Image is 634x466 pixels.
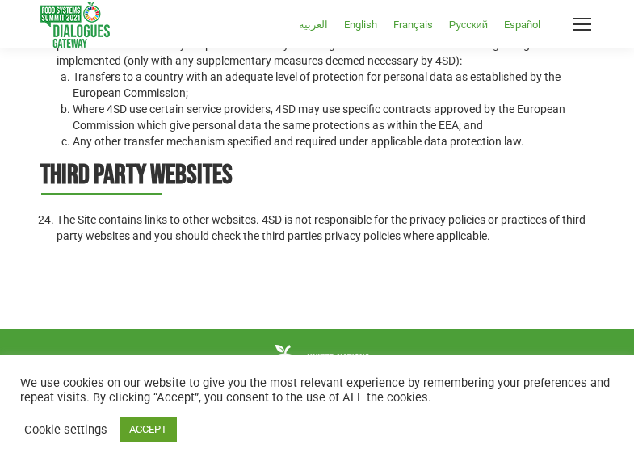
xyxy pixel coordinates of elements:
li: Where 4SD transfers your personal data outside the EEA, 4SD will ensure an essentially equivalent... [57,20,594,149]
li: Where 4SD use certain service providers, 4SD may use specific contracts approved by the European ... [73,101,594,133]
a: Русский [441,15,496,34]
span: English [344,19,377,31]
a: Cookie settings [24,422,107,437]
a: العربية [291,15,336,34]
a: Français [385,15,441,34]
a: English [336,15,385,34]
div: We use cookies on our website to give you the most relevant experience by remembering your prefer... [20,376,614,405]
strong: Third party websites [40,158,233,191]
li: Any other transfer mechanism specified and required under applicable data protection law. [73,133,594,149]
a: Mobile menu icon [571,13,594,36]
a: ACCEPT [120,417,177,442]
li: The Site contains links to other websites. 4SD is not responsible for the privacy policies or pra... [57,212,594,244]
span: العربية [299,19,328,31]
a: Español [496,15,548,34]
span: Español [504,19,540,31]
li: Transfers to a country with an adequate level of protection for personal data as established by t... [73,69,594,101]
span: Русский [449,19,488,31]
img: Food Systems Summit Dialogues [40,2,110,48]
span: Français [393,19,433,31]
img: Food Systems Summit Dialogues [266,345,369,391]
